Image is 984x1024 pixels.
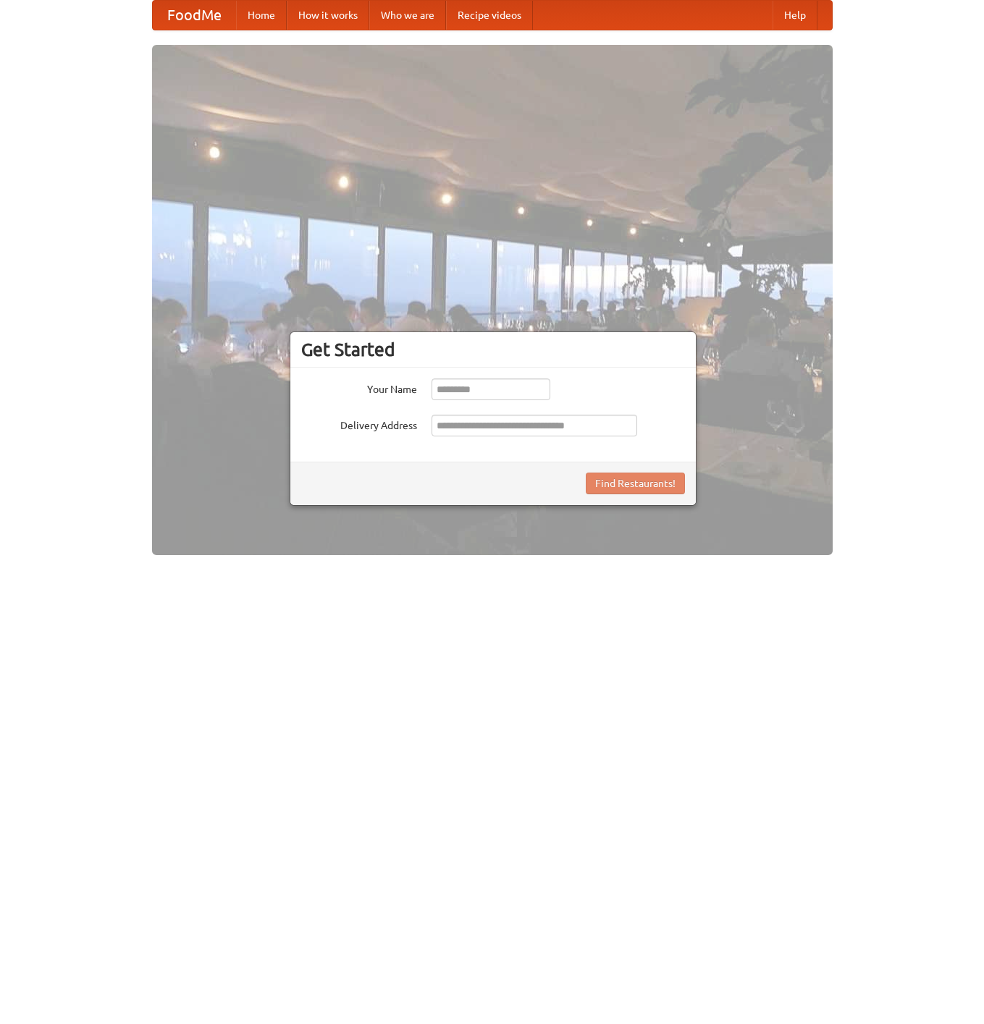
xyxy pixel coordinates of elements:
[301,415,417,433] label: Delivery Address
[369,1,446,30] a: Who we are
[236,1,287,30] a: Home
[586,473,685,494] button: Find Restaurants!
[153,1,236,30] a: FoodMe
[773,1,817,30] a: Help
[301,378,417,397] label: Your Name
[446,1,533,30] a: Recipe videos
[287,1,369,30] a: How it works
[301,339,685,360] h3: Get Started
